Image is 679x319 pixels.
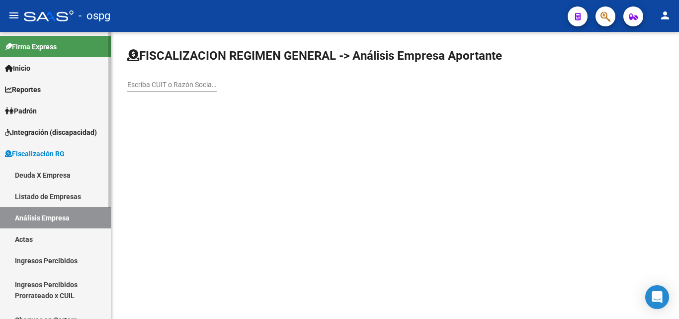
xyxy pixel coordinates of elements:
span: Inicio [5,63,30,74]
mat-icon: person [659,9,671,21]
h1: FISCALIZACION REGIMEN GENERAL -> Análisis Empresa Aportante [127,48,502,64]
span: Integración (discapacidad) [5,127,97,138]
span: Padrón [5,106,37,116]
div: Open Intercom Messenger [645,285,669,309]
span: Firma Express [5,41,57,52]
span: Fiscalización RG [5,148,65,159]
span: Reportes [5,84,41,95]
span: - ospg [79,5,110,27]
mat-icon: menu [8,9,20,21]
